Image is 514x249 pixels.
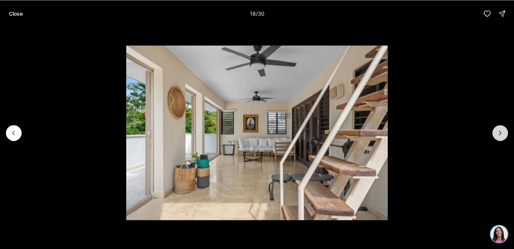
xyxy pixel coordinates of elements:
[6,125,22,141] button: Previous slide
[4,4,22,22] img: be3d4b55-7850-4bcb-9297-a2f9cd376e78.png
[492,125,508,141] button: Next slide
[4,6,27,21] button: Close
[250,10,264,16] p: 18 / 30
[9,10,23,16] p: Close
